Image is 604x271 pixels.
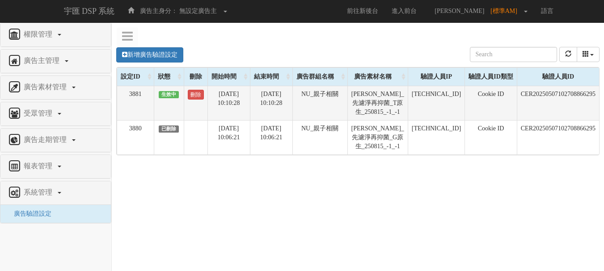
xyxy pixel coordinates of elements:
[116,47,183,63] a: 新增廣告驗證設定
[21,162,57,170] span: 報表管理
[21,30,57,38] span: 權限管理
[347,86,408,120] td: [PERSON_NAME]_先濾淨再抑菌_T原生_250815_-1_-1
[517,68,599,86] div: 驗證人員ID
[292,86,347,120] td: NU_親子相關
[7,107,104,121] a: 受眾管理
[250,120,292,154] td: [DATE] 10:06:21
[559,47,577,62] button: refresh
[577,47,600,62] button: columns
[21,136,71,143] span: 廣告走期管理
[117,120,154,154] td: 3880
[207,86,250,120] td: [DATE] 10:10:28
[21,109,57,117] span: 受眾管理
[408,86,465,120] td: [TECHNICAL_ID]
[21,188,57,196] span: 系統管理
[250,86,292,120] td: [DATE] 10:10:28
[430,8,489,14] span: [PERSON_NAME]
[117,86,154,120] td: 3881
[517,86,599,120] td: CER20250507102708866295
[7,80,104,95] a: 廣告素材管理
[577,47,600,62] div: Columns
[348,68,408,86] div: 廣告素材名稱
[179,8,217,14] span: 無設定廣告主
[490,8,522,14] span: [標準AM]
[465,120,517,154] td: Cookie ID
[465,68,517,86] div: 驗證人員ID類型
[293,68,347,86] div: 廣告群組名稱
[7,133,104,147] a: 廣告走期管理
[207,120,250,154] td: [DATE] 10:06:21
[7,186,104,200] a: 系統管理
[7,54,104,68] a: 廣告主管理
[159,91,179,98] span: 生效中
[465,86,517,120] td: Cookie ID
[7,159,104,174] a: 報表管理
[188,90,204,100] a: 刪除
[21,83,71,91] span: 廣告素材管理
[292,120,347,154] td: NU_親子相關
[117,68,154,86] div: 設定ID
[184,68,207,86] div: 刪除
[470,47,557,62] input: Search
[347,120,408,154] td: [PERSON_NAME]_先濾淨再抑菌_G原生_250815_-1_-1
[159,125,179,133] span: 已刪除
[208,68,250,86] div: 開始時間
[7,210,51,217] a: 廣告驗證設定
[154,68,184,86] div: 狀態
[408,120,465,154] td: [TECHNICAL_ID]
[140,8,177,14] span: 廣告主身分：
[250,68,292,86] div: 結束時間
[517,120,599,154] td: CER20250507102708866295
[408,68,465,86] div: 驗證人員IP
[7,28,104,42] a: 權限管理
[21,57,64,64] span: 廣告主管理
